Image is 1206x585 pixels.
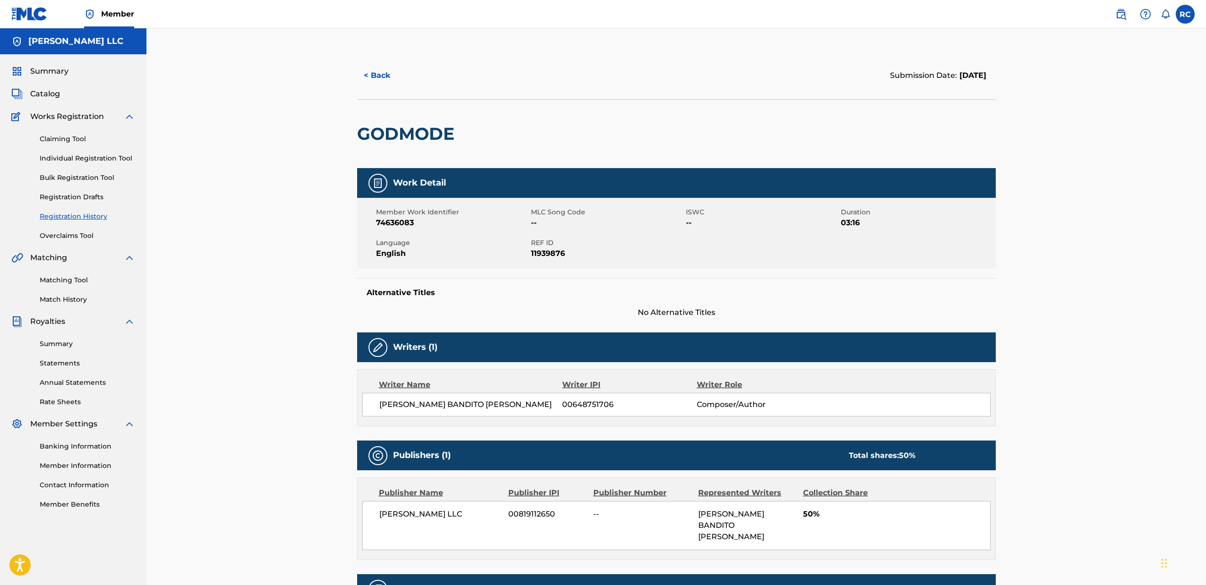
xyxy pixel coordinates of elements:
a: Annual Statements [40,378,135,388]
a: Contact Information [40,480,135,490]
h5: Alternative Titles [367,288,986,297]
div: Submission Date: [890,70,986,81]
a: Registration Drafts [40,192,135,202]
a: CatalogCatalog [11,88,60,100]
span: Member Work Identifier [376,207,529,217]
img: Work Detail [372,178,384,189]
span: Member [101,8,134,19]
a: Rate Sheets [40,397,135,407]
a: Banking Information [40,441,135,451]
a: Member Information [40,461,135,471]
div: Writer Role [697,379,819,390]
img: Matching [11,252,23,263]
img: Catalog [11,88,23,100]
span: MLC Song Code [531,207,684,217]
span: -- [593,509,691,520]
a: Member Benefits [40,500,135,509]
span: Royalties [30,316,65,327]
img: expand [124,418,135,430]
div: Writer IPI [562,379,697,390]
a: Overclaims Tool [40,231,135,241]
div: Publisher IPI [508,487,586,499]
img: Writers [372,342,384,353]
span: [PERSON_NAME] BANDITO [PERSON_NAME] [379,399,563,410]
span: 11939876 [531,248,684,259]
span: REF ID [531,238,684,248]
img: MLC Logo [11,7,48,21]
span: Summary [30,66,68,77]
h2: GODMODE [357,123,459,144]
div: Notifications [1161,9,1170,19]
a: Summary [40,339,135,349]
span: -- [686,217,838,229]
img: Member Settings [11,418,23,430]
img: Summary [11,66,23,77]
div: Total shares: [849,450,915,461]
span: Language [376,238,529,248]
a: Individual Registration Tool [40,153,135,163]
span: [DATE] [957,71,986,80]
img: expand [124,111,135,122]
div: Collection Share [803,487,895,499]
a: Statements [40,358,135,368]
div: Help [1136,5,1155,24]
span: Composer/Author [697,399,819,410]
span: 50% [803,509,990,520]
span: English [376,248,529,259]
a: Matching Tool [40,275,135,285]
span: 00819112650 [508,509,586,520]
span: 00648751706 [562,399,696,410]
span: 03:16 [841,217,993,229]
span: ISWC [686,207,838,217]
h5: Writers (1) [393,342,437,353]
div: Publisher Number [593,487,691,499]
a: Public Search [1112,5,1130,24]
span: Duration [841,207,993,217]
img: Accounts [11,36,23,47]
span: Member Settings [30,418,97,430]
iframe: Resource Center [1180,407,1206,483]
img: expand [124,252,135,263]
span: No Alternative Titles [357,307,996,318]
img: Works Registration [11,111,24,122]
a: Claiming Tool [40,134,135,144]
img: Royalties [11,316,23,327]
img: help [1140,8,1151,20]
span: [PERSON_NAME] LLC [379,509,502,520]
div: Represented Writers [698,487,796,499]
div: Publisher Name [379,487,501,499]
button: < Back [357,64,414,87]
span: 50 % [899,451,915,460]
div: User Menu [1176,5,1195,24]
img: expand [124,316,135,327]
a: Bulk Registration Tool [40,173,135,183]
span: 74636083 [376,217,529,229]
a: Registration History [40,212,135,221]
span: [PERSON_NAME] BANDITO [PERSON_NAME] [698,509,764,541]
h5: Publishers (1) [393,450,451,461]
span: -- [531,217,684,229]
span: Matching [30,252,67,263]
img: Top Rightsholder [84,8,95,20]
a: Match History [40,295,135,305]
div: Drag [1162,549,1167,577]
a: SummarySummary [11,66,68,77]
h5: Work Detail [393,178,446,188]
img: Publishers [372,450,384,461]
img: search [1115,8,1127,20]
span: Works Registration [30,111,104,122]
h5: RYAN CARAVEO LLC [28,36,123,47]
span: Catalog [30,88,60,100]
div: Writer Name [379,379,563,390]
iframe: Chat Widget [1159,540,1206,585]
